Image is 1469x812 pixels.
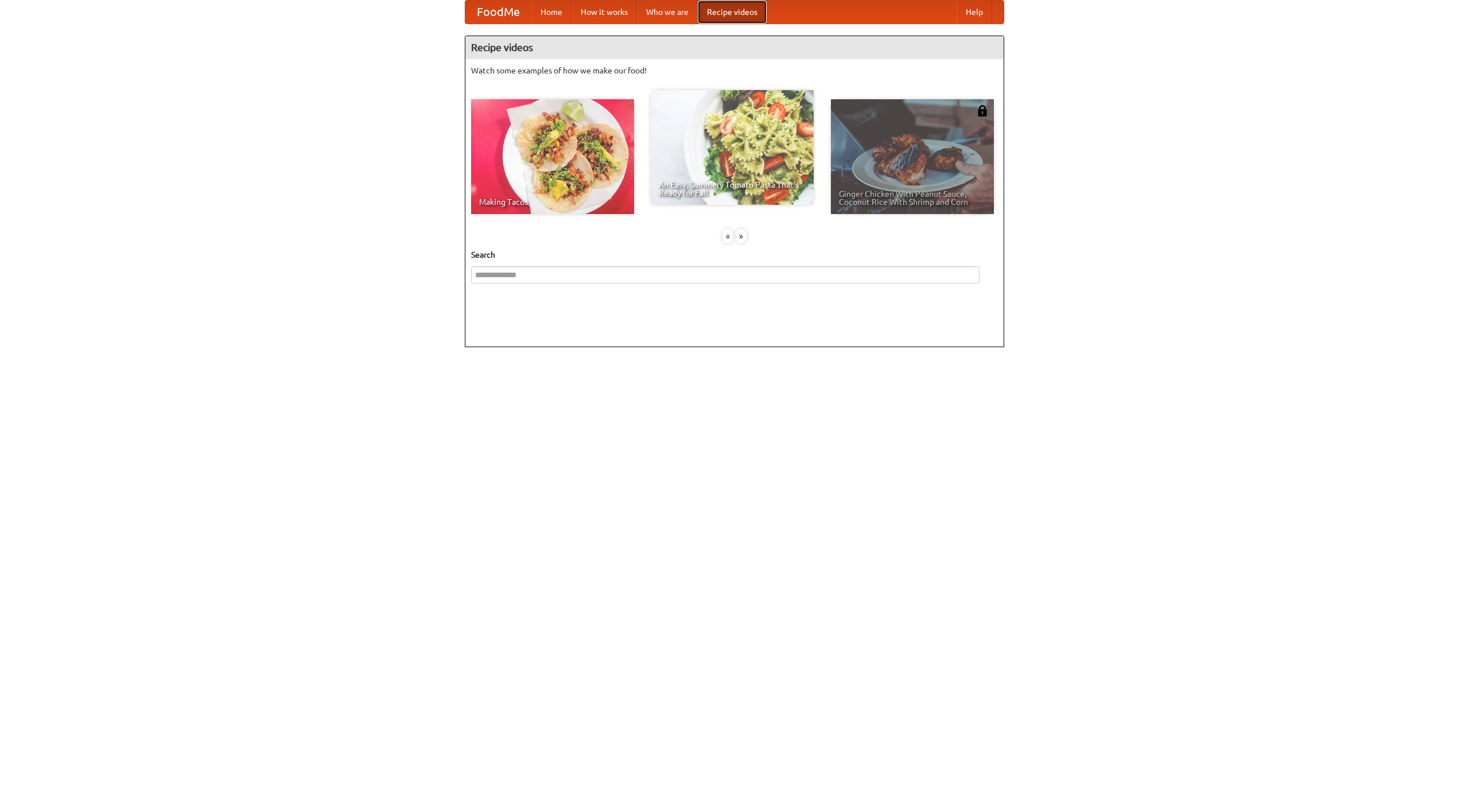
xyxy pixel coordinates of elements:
a: Making Tacos [471,99,634,214]
a: Home [531,1,572,24]
span: An Easy, Summery Tomato Pasta That's Ready for Fall [659,181,806,197]
a: Who we are [637,1,698,24]
img: 483408.png [977,105,988,116]
a: How it works [572,1,637,24]
a: Help [957,1,992,24]
h5: Search [471,249,998,261]
h4: Recipe videos [465,36,1004,59]
a: Recipe videos [698,1,767,24]
a: FoodMe [465,1,531,24]
p: Watch some examples of how we make our food! [471,65,998,76]
a: An Easy, Summery Tomato Pasta That's Ready for Fall [651,90,814,205]
div: » [736,229,747,243]
span: Making Tacos [479,198,626,206]
div: « [722,229,733,243]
